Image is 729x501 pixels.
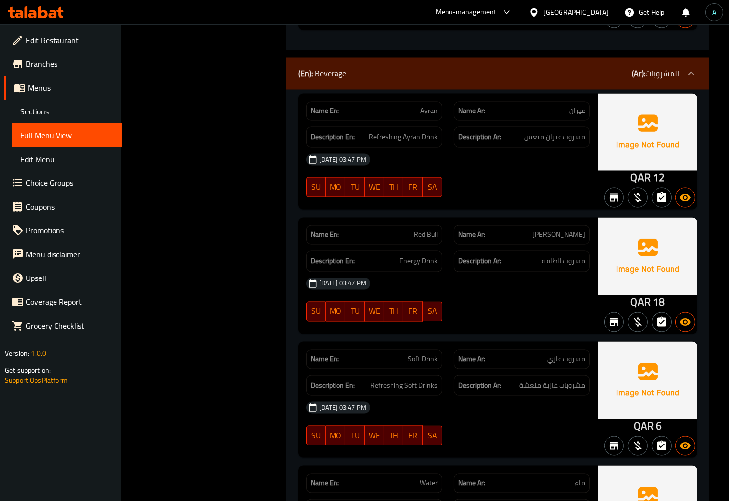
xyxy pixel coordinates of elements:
[12,123,122,147] a: Full Menu View
[326,302,345,322] button: MO
[427,429,438,443] span: SA
[458,380,501,392] strong: Description Ar:
[26,320,114,332] span: Grocery Checklist
[330,304,341,319] span: MO
[311,304,322,319] span: SU
[403,302,423,322] button: FR
[4,290,122,314] a: Coverage Report
[712,7,716,18] span: A
[423,177,442,197] button: SA
[423,302,442,322] button: SA
[547,354,585,365] span: مشروب غازي
[12,147,122,171] a: Edit Menu
[407,429,419,443] span: FR
[349,304,361,319] span: TU
[388,304,399,319] span: TH
[311,255,355,268] strong: Description En:
[631,168,651,188] span: QAR
[384,302,403,322] button: TH
[407,304,419,319] span: FR
[28,82,114,94] span: Menus
[458,354,485,365] strong: Name Ar:
[420,478,438,489] span: Water
[326,177,345,197] button: MO
[632,68,679,80] p: المشروبات
[349,429,361,443] span: TU
[311,106,339,116] strong: Name En:
[388,429,399,443] span: TH
[628,436,648,456] button: Purchased item
[369,429,380,443] span: WE
[458,230,485,240] strong: Name Ar:
[458,478,485,489] strong: Name Ar:
[575,478,585,489] span: ماء
[20,129,114,141] span: Full Menu View
[5,347,29,360] span: Version:
[4,266,122,290] a: Upsell
[26,296,114,308] span: Coverage Report
[369,180,380,195] span: WE
[365,426,384,445] button: WE
[408,354,438,365] span: Soft Drink
[365,302,384,322] button: WE
[4,171,122,195] a: Choice Groups
[286,58,709,90] div: (En): Beverage(Ar):المشروبات
[458,131,501,144] strong: Description Ar:
[604,436,624,456] button: Not branch specific item
[604,188,624,208] button: Not branch specific item
[306,302,326,322] button: SU
[628,188,648,208] button: Purchased item
[26,201,114,213] span: Coupons
[436,6,497,18] div: Menu-management
[4,242,122,266] a: Menu disclaimer
[315,279,370,288] span: [DATE] 03:47 PM
[311,354,339,365] strong: Name En:
[403,177,423,197] button: FR
[652,312,672,332] button: Not has choices
[524,131,585,144] span: مشروب عيران منعش
[656,417,662,436] span: 6
[4,52,122,76] a: Branches
[414,230,438,240] span: Red Bull
[675,312,695,332] button: Available
[4,76,122,100] a: Menus
[653,293,665,312] span: 18
[675,436,695,456] button: Available
[369,304,380,319] span: WE
[5,364,51,377] span: Get support on:
[345,302,365,322] button: TU
[26,248,114,260] span: Menu disclaimer
[675,188,695,208] button: Available
[311,180,322,195] span: SU
[315,403,370,413] span: [DATE] 03:47 PM
[26,58,114,70] span: Branches
[365,177,384,197] button: WE
[326,426,345,445] button: MO
[427,304,438,319] span: SA
[306,426,326,445] button: SU
[26,34,114,46] span: Edit Restaurant
[31,347,46,360] span: 1.0.0
[4,314,122,337] a: Grocery Checklist
[20,106,114,117] span: Sections
[298,66,313,81] b: (En):
[652,188,672,208] button: Not has choices
[653,168,665,188] span: 12
[20,153,114,165] span: Edit Menu
[384,177,403,197] button: TH
[399,255,438,268] span: Energy Drink
[311,478,339,489] strong: Name En:
[311,131,355,144] strong: Description En:
[652,436,672,456] button: Not has choices
[4,195,122,219] a: Coupons
[569,106,585,116] span: عيران
[634,417,654,436] span: QAR
[631,293,651,312] span: QAR
[349,180,361,195] span: TU
[407,180,419,195] span: FR
[628,312,648,332] button: Purchased item
[311,380,355,392] strong: Description En:
[306,177,326,197] button: SU
[384,426,403,445] button: TH
[604,312,624,332] button: Not branch specific item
